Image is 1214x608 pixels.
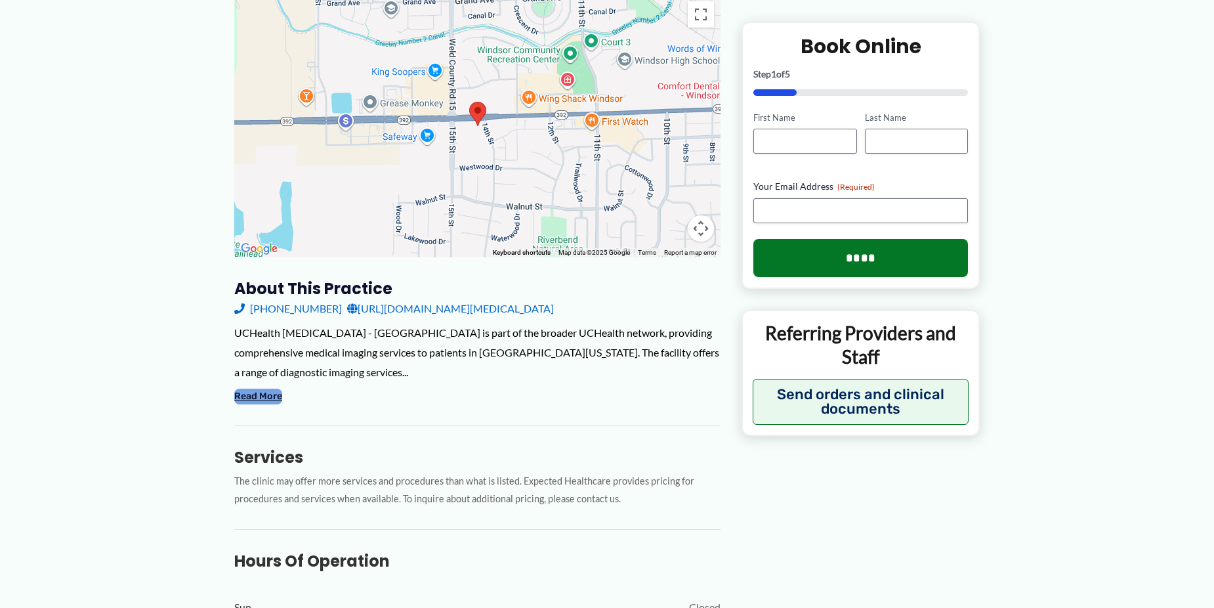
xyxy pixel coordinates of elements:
span: Map data ©2025 Google [558,249,630,256]
h2: Book Online [753,33,968,58]
p: The clinic may offer more services and procedures than what is listed. Expected Healthcare provid... [234,473,721,508]
h3: About this practice [234,278,721,299]
button: Map camera controls [688,215,714,242]
span: 5 [785,68,790,79]
label: Last Name [865,111,968,123]
h3: Services [234,447,721,467]
a: [URL][DOMAIN_NAME][MEDICAL_DATA] [347,299,554,318]
h3: Hours of Operation [234,551,721,571]
label: Your Email Address [753,180,968,193]
span: (Required) [837,182,875,192]
a: Open this area in Google Maps (opens a new window) [238,240,281,257]
p: Step of [753,69,968,78]
label: First Name [753,111,856,123]
div: UCHealth [MEDICAL_DATA] - [GEOGRAPHIC_DATA] is part of the broader UCHealth network, providing co... [234,323,721,381]
button: Toggle fullscreen view [688,1,714,28]
span: 1 [771,68,776,79]
a: Report a map error [664,249,717,256]
button: Send orders and clinical documents [753,378,969,424]
img: Google [238,240,281,257]
p: Referring Providers and Staff [753,321,969,369]
a: Terms (opens in new tab) [638,249,656,256]
button: Read More [234,389,282,404]
a: [PHONE_NUMBER] [234,299,342,318]
button: Keyboard shortcuts [493,248,551,257]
